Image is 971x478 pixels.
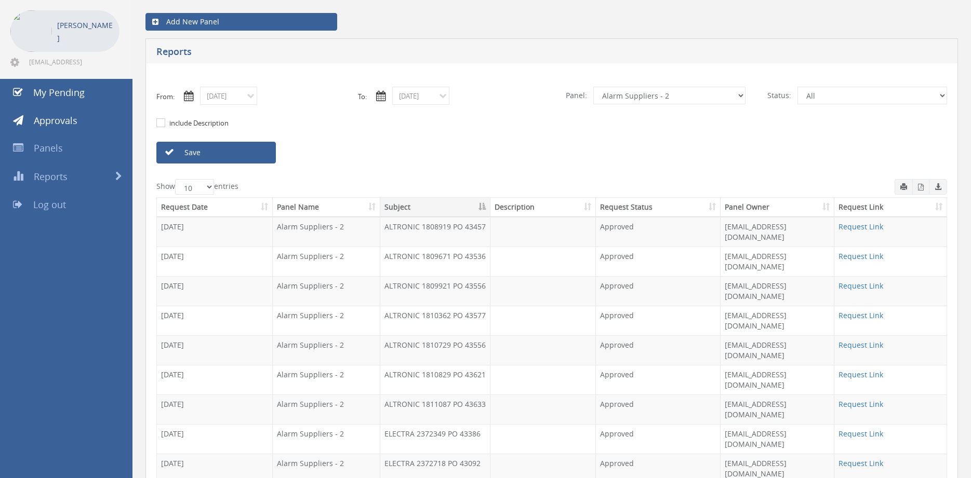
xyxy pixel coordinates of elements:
span: Panel: [560,87,593,104]
th: Subject: activate to sort column descending [380,198,490,217]
td: ALTRONIC 1810829 PO 43621 [380,365,490,394]
td: [DATE] [157,424,273,454]
td: Alarm Suppliers - 2 [273,306,380,335]
a: Request Link [839,370,883,379]
th: Request Status: activate to sort column ascending [596,198,721,217]
span: Status: [761,87,797,104]
td: Approved [596,217,721,247]
td: Approved [596,276,721,306]
td: Alarm Suppliers - 2 [273,365,380,394]
a: Request Link [839,399,883,409]
span: Approvals [34,114,77,127]
select: Showentries [175,179,214,195]
td: ALTRONIC 1809921 PO 43556 [380,276,490,306]
a: Request Link [839,458,883,468]
td: ALTRONIC 1811087 PO 43633 [380,394,490,424]
td: [EMAIL_ADDRESS][DOMAIN_NAME] [721,217,834,247]
label: To: [358,92,367,102]
th: Description: activate to sort column ascending [490,198,596,217]
a: Request Link [839,310,883,320]
h5: Reports [156,47,712,60]
td: Approved [596,247,721,276]
a: Save [156,142,276,163]
label: include Description [167,118,229,129]
td: Approved [596,394,721,424]
td: ALTRONIC 1808919 PO 43457 [380,217,490,247]
td: Alarm Suppliers - 2 [273,276,380,306]
th: Panel Name: activate to sort column ascending [273,198,380,217]
td: Approved [596,335,721,365]
td: ALTRONIC 1810362 PO 43577 [380,306,490,335]
td: [EMAIL_ADDRESS][DOMAIN_NAME] [721,424,834,454]
td: [EMAIL_ADDRESS][DOMAIN_NAME] [721,306,834,335]
td: [EMAIL_ADDRESS][DOMAIN_NAME] [721,247,834,276]
th: Panel Owner: activate to sort column ascending [721,198,834,217]
td: Alarm Suppliers - 2 [273,394,380,424]
th: Request Date: activate to sort column ascending [157,198,273,217]
a: Request Link [839,281,883,291]
a: Request Link [839,340,883,350]
td: Alarm Suppliers - 2 [273,335,380,365]
span: Reports [34,170,68,183]
td: [DATE] [157,335,273,365]
td: Alarm Suppliers - 2 [273,247,380,276]
span: Panels [34,142,63,154]
th: Request Link: activate to sort column ascending [834,198,947,217]
td: Approved [596,365,721,394]
td: [DATE] [157,394,273,424]
span: My Pending [33,86,85,99]
td: [DATE] [157,365,273,394]
p: [PERSON_NAME] [57,19,114,45]
td: [EMAIL_ADDRESS][DOMAIN_NAME] [721,276,834,306]
a: Request Link [839,251,883,261]
td: ALTRONIC 1810729 PO 43556 [380,335,490,365]
td: [DATE] [157,276,273,306]
td: Approved [596,424,721,454]
td: Alarm Suppliers - 2 [273,217,380,247]
span: [EMAIL_ADDRESS][DOMAIN_NAME] [29,58,117,66]
a: Request Link [839,222,883,231]
span: Log out [33,198,66,211]
a: Add New Panel [145,13,337,31]
td: [DATE] [157,247,273,276]
a: Request Link [839,429,883,439]
td: [EMAIL_ADDRESS][DOMAIN_NAME] [721,394,834,424]
td: Approved [596,306,721,335]
label: From: [156,92,175,102]
td: ELECTRA 2372349 PO 43386 [380,424,490,454]
td: [EMAIL_ADDRESS][DOMAIN_NAME] [721,335,834,365]
td: ALTRONIC 1809671 PO 43536 [380,247,490,276]
td: [DATE] [157,306,273,335]
td: Alarm Suppliers - 2 [273,424,380,454]
label: Show entries [156,179,238,195]
td: [DATE] [157,217,273,247]
td: [EMAIL_ADDRESS][DOMAIN_NAME] [721,365,834,394]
